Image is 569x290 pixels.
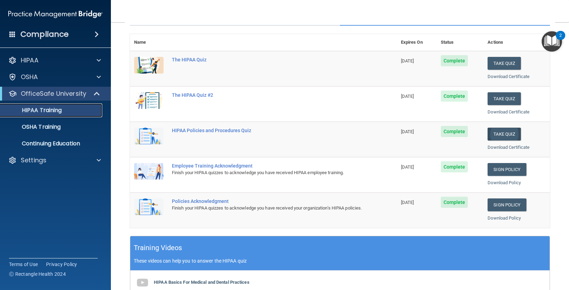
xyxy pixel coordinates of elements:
a: Download Certificate [488,109,529,114]
div: The HIPAA Quiz [172,57,362,62]
a: Privacy Policy [46,261,77,268]
span: Complete [441,161,468,172]
span: [DATE] [401,200,414,205]
button: Take Quiz [488,57,521,70]
th: Expires On [397,34,437,51]
th: Actions [483,34,550,51]
span: [DATE] [401,58,414,63]
div: Employee Training Acknowledgment [172,163,362,169]
span: [DATE] [401,94,414,99]
a: HIPAA [8,56,101,65]
img: PMB logo [8,7,103,21]
a: Terms of Use [9,261,38,268]
div: The HIPAA Quiz #2 [172,92,362,98]
span: Complete [441,55,468,66]
b: HIPAA Basics For Medical and Dental Practices [154,280,250,285]
button: Take Quiz [488,128,521,140]
a: Download Policy [488,180,521,185]
p: OSHA [21,73,38,81]
p: Continuing Education [5,140,99,147]
p: OSHA Training [5,123,61,130]
a: Settings [8,156,101,164]
img: gray_youtube_icon.38fcd6cc.png [135,276,149,290]
div: Finish your HIPAA quizzes to acknowledge you have received HIPAA employee training. [172,169,362,177]
span: [DATE] [401,164,414,170]
span: Ⓒ Rectangle Health 2024 [9,271,66,278]
h5: Training Videos [134,242,182,254]
p: HIPAA Training [5,107,62,114]
th: Name [130,34,168,51]
a: Sign Policy [488,163,526,176]
a: Download Certificate [488,145,529,150]
h4: Compliance [20,29,69,39]
div: Finish your HIPAA quizzes to acknowledge you have received your organization’s HIPAA policies. [172,204,362,212]
span: Complete [441,91,468,102]
p: HIPAA [21,56,38,65]
a: Sign Policy [488,198,526,211]
p: OfficeSafe University [21,89,86,98]
button: Take Quiz [488,92,521,105]
div: 2 [559,35,562,44]
div: Policies Acknowledgment [172,198,362,204]
a: OfficeSafe University [8,89,100,98]
div: HIPAA Policies and Procedures Quiz [172,128,362,133]
a: OSHA [8,73,101,81]
th: Status [437,34,484,51]
p: These videos can help you to answer the HIPAA quiz [134,258,546,264]
span: Complete [441,197,468,208]
a: Download Certificate [488,74,529,79]
p: Settings [21,156,46,164]
span: [DATE] [401,129,414,134]
a: Download Policy [488,215,521,221]
button: Open Resource Center, 2 new notifications [542,31,562,52]
span: Complete [441,126,468,137]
